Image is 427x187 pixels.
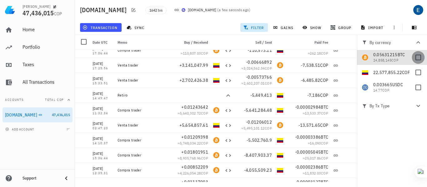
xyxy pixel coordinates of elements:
span: sync [128,25,144,30]
span: USDC [392,82,403,87]
div: 02:47:20 [93,127,113,130]
a: Taxes [3,57,73,72]
a: Portfolio [3,40,73,55]
span: COP [320,92,328,98]
div: COP-icon [213,77,219,83]
span: transaction [84,25,118,30]
span: -7,538.51 [301,62,320,68]
div: BTC-icon [213,167,219,173]
span: 262.18 [310,51,321,56]
div: [DATE] [93,76,113,82]
div: [DATE] [93,135,113,142]
span: COP [265,81,272,86]
span: COP [320,77,328,83]
img: LedgiFi [5,5,15,15]
div: Date UTC [90,35,115,50]
button: filter [240,23,268,32]
div: COP-icon [277,107,283,113]
span: -110,573.11 [248,47,272,53]
span: +0.01209398 [181,134,208,140]
div: COP-icon [362,69,368,76]
span: -0.00666892 [246,59,272,65]
span: COP [382,88,389,92]
button: By currency [357,35,427,50]
h1: [DOMAIN_NAME] [80,5,129,15]
span: COP [321,111,328,116]
span: +5,654,857.61 [179,122,208,128]
div: 14:49:47 [93,97,113,100]
div: BTC-icon [277,122,283,128]
div: Compra trader [118,48,168,53]
span: 5,495,101.12 [244,126,265,130]
span: 110,807.03 [183,51,201,56]
div: Memo [115,35,171,50]
span: 47,436,015 [52,112,70,117]
div: [DATE] [93,165,113,172]
div: [DATE] [93,61,113,67]
span: -8,407,903.37 [244,152,272,158]
div: Retiro [118,93,168,98]
span: filter [244,25,264,30]
span: 24,858,145 [373,58,391,62]
div: COP-icon [277,152,283,158]
div: [DATE] [93,121,113,127]
span: 11,832.03 [305,171,321,175]
span: BTC [321,104,328,110]
span: ≈ [181,51,208,56]
span: 16,093 [310,141,321,145]
button: sync [124,23,148,32]
span: COP [201,111,208,116]
span: COP [321,171,328,175]
div: [DATE] [93,106,113,112]
span: ≈ [241,81,272,86]
div: 17:06:44 [93,52,113,55]
span: COP [321,51,328,56]
span: -5,641,284.48 [244,107,272,113]
span: COP [201,51,208,56]
div: COP-icon [277,47,283,53]
button: import [358,23,387,32]
div: BTC-icon [213,47,219,53]
div: 12:35:31 [93,172,113,175]
span: COP [201,156,208,160]
span: 22,577,855.22 [373,70,402,75]
div: [PERSON_NAME] [23,4,50,9]
span: COP [321,141,328,145]
button: By Tx Type [357,97,427,114]
span: Total COP [45,98,64,102]
span: -13,571.65 [299,122,320,128]
span: add account [7,127,34,131]
span: -0.00002386 [295,164,321,170]
span: BTC [398,52,405,57]
span: Memo [118,40,127,45]
span: ≈ [178,171,208,175]
div: USDC-icon [362,84,368,91]
span: 2,602,207.01 [244,81,265,86]
span: COP [201,171,208,175]
span: ≈ [178,141,208,145]
div: Compra trader [118,108,168,113]
span: ≈ [178,111,208,116]
span: ≈ [308,141,328,145]
span: COP [402,70,410,75]
span: Date UTC [93,40,108,45]
div: Venta trader [118,123,168,128]
span: BTC [321,149,328,155]
button: group [328,23,355,32]
div: Compra trader [118,153,168,158]
a: All Transactions [3,75,73,90]
div: BTC-icon [213,137,219,143]
span: -0.01206012 [246,119,272,125]
span: -4,055,509.23 [244,167,272,173]
div: BTC-icon [362,54,368,61]
div: Support [23,176,58,181]
a: [DOMAIN_NAME] 47,436,015 [3,107,73,122]
span: -5,449,413 [250,92,272,98]
div: BTC-icon [213,107,219,113]
span: BTC [321,134,328,140]
span: ≈ [303,156,328,160]
span: COP [54,11,62,17]
span: ≈ [241,66,272,71]
span: -0.00003386 [295,134,321,140]
span: ≈ [303,111,328,116]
